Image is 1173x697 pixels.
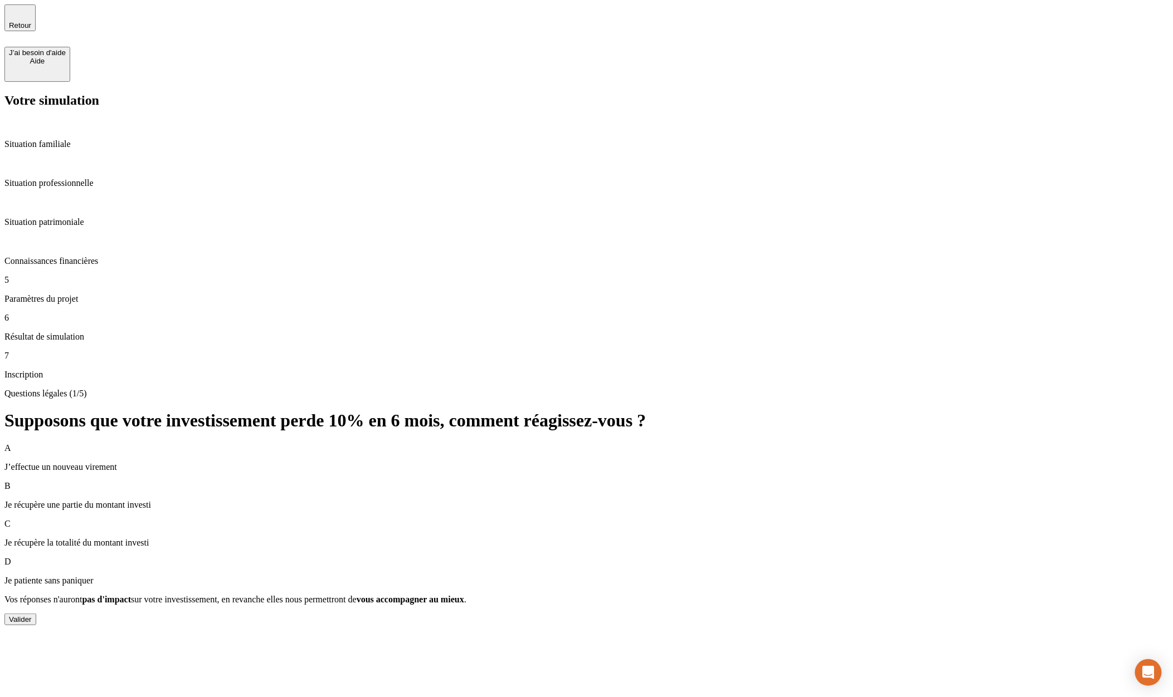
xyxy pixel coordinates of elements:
p: C [4,519,1169,529]
button: Valider [4,613,36,625]
p: D [4,557,1169,567]
p: Questions légales (1/5) [4,389,1169,399]
p: Je récupère une partie du montant investi [4,500,1169,510]
p: Situation professionnelle [4,178,1169,188]
p: J’effectue un nouveau virement [4,462,1169,472]
p: A [4,443,1169,453]
p: 7 [4,351,1169,361]
h1: Supposons que votre investissement perde 10% en 6 mois, comment réagissez-vous ? [4,410,1169,431]
p: B [4,481,1169,491]
div: Valider [9,615,32,624]
div: J’ai besoin d'aide [9,48,66,57]
p: Inscription [4,370,1169,380]
p: Paramètres du projet [4,294,1169,304]
p: Situation familiale [4,139,1169,149]
p: 5 [4,275,1169,285]
p: Résultat de simulation [4,332,1169,342]
h2: Votre simulation [4,93,1169,108]
div: Aide [9,57,66,65]
p: Connaissances financières [4,256,1169,266]
p: 6 [4,313,1169,323]
p: Je patiente sans paniquer [4,576,1169,586]
span: Vos réponses n'auront [4,595,82,604]
span: Retour [9,21,31,30]
span: . [464,595,466,604]
p: Je récupère la totalité du montant investi [4,538,1169,548]
div: Open Intercom Messenger [1135,659,1162,686]
button: J’ai besoin d'aideAide [4,47,70,82]
span: vous accompagner au mieux [357,595,464,604]
p: Situation patrimoniale [4,217,1169,227]
span: sur votre investissement, en revanche elles nous permettront de [131,595,357,604]
button: Retour [4,4,36,31]
span: pas d'impact [82,595,131,604]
